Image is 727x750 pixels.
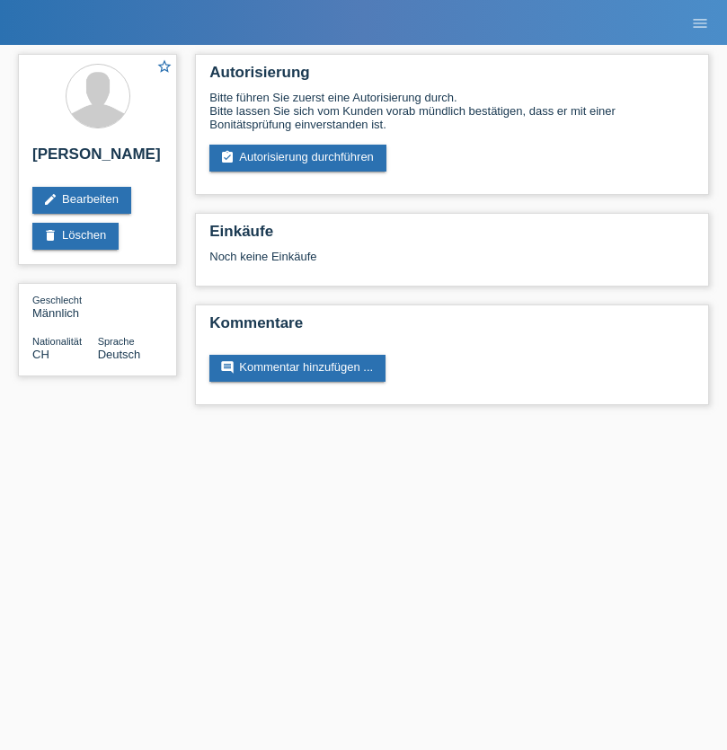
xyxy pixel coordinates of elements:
[209,64,695,91] h2: Autorisierung
[43,192,58,207] i: edit
[32,348,49,361] span: Schweiz
[220,360,235,375] i: comment
[209,250,695,277] div: Noch keine Einkäufe
[209,314,695,341] h2: Kommentare
[98,336,135,347] span: Sprache
[32,295,82,305] span: Geschlecht
[156,58,173,77] a: star_border
[209,145,386,172] a: assignment_turned_inAutorisierung durchführen
[209,91,695,131] div: Bitte führen Sie zuerst eine Autorisierung durch. Bitte lassen Sie sich vom Kunden vorab mündlich...
[32,223,119,250] a: deleteLöschen
[32,187,131,214] a: editBearbeiten
[98,348,141,361] span: Deutsch
[32,293,98,320] div: Männlich
[32,336,82,347] span: Nationalität
[691,14,709,32] i: menu
[32,146,163,172] h2: [PERSON_NAME]
[220,150,235,164] i: assignment_turned_in
[209,355,386,382] a: commentKommentar hinzufügen ...
[156,58,173,75] i: star_border
[682,17,718,28] a: menu
[209,223,695,250] h2: Einkäufe
[43,228,58,243] i: delete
